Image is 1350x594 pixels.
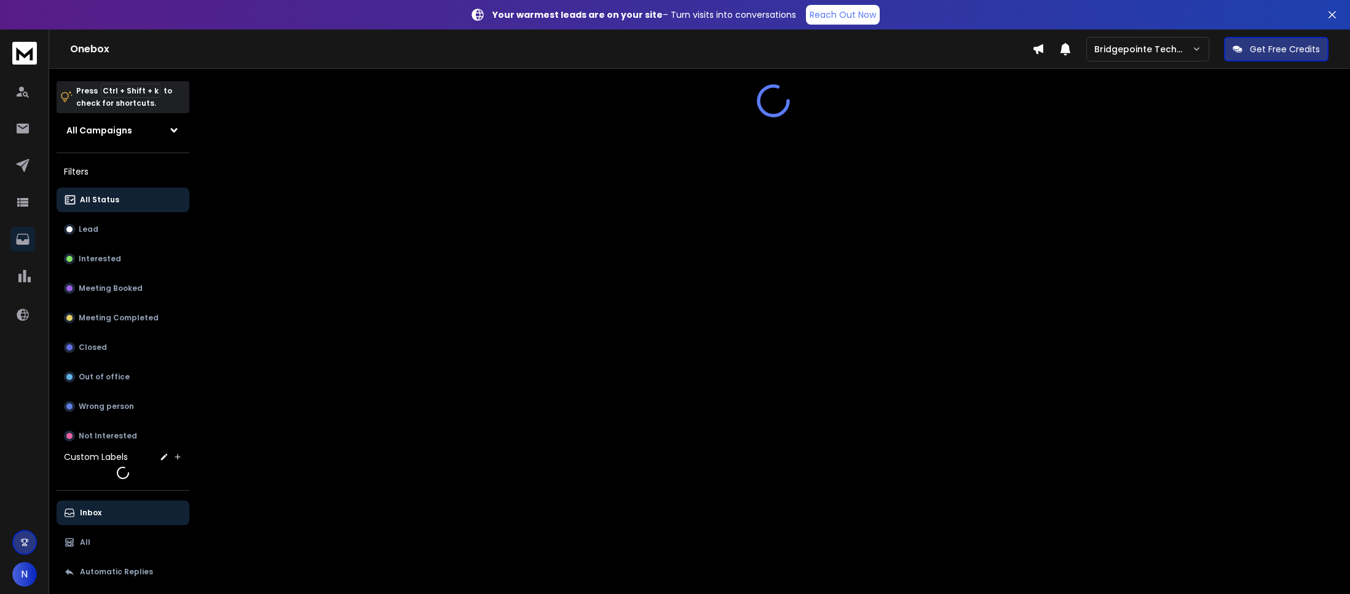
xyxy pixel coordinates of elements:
p: Reach Out Now [810,9,876,21]
button: Lead [57,217,189,242]
button: N [12,562,37,587]
p: Meeting Completed [79,313,159,323]
button: All [57,530,189,555]
button: Meeting Booked [57,276,189,301]
p: – Turn visits into conversations [492,9,796,21]
span: Ctrl + Shift + k [101,84,160,98]
h1: Onebox [70,42,1032,57]
button: Inbox [57,501,189,525]
h3: Custom Labels [64,451,128,463]
p: All Status [80,195,119,205]
button: Closed [57,335,189,360]
button: Get Free Credits [1224,37,1328,61]
p: Interested [79,254,121,264]
p: Bridgepointe Technologies [1094,43,1192,55]
p: Meeting Booked [79,283,143,293]
p: Not Interested [79,431,137,441]
button: Interested [57,247,189,271]
p: Wrong person [79,402,134,411]
h1: All Campaigns [66,124,132,137]
p: Inbox [80,508,101,518]
button: Automatic Replies [57,560,189,584]
p: Get Free Credits [1250,43,1320,55]
img: logo [12,42,37,65]
button: All Status [57,188,189,212]
button: All Campaigns [57,118,189,143]
button: Not Interested [57,424,189,448]
button: Out of office [57,365,189,389]
p: Out of office [79,372,130,382]
p: Closed [79,343,107,352]
p: Automatic Replies [80,567,153,577]
p: Press to check for shortcuts. [76,85,172,109]
h3: Filters [57,163,189,180]
button: Wrong person [57,394,189,419]
a: Reach Out Now [806,5,880,25]
p: Lead [79,224,98,234]
strong: Your warmest leads are on your site [492,9,663,21]
button: Meeting Completed [57,306,189,330]
p: All [80,537,90,547]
